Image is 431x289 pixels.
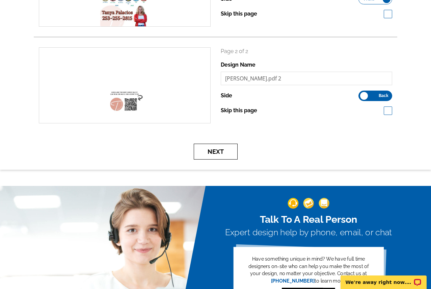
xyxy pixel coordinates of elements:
span: Back [379,94,388,97]
label: Skip this page [221,10,257,18]
h2: Talk To A Real Person [225,213,392,225]
label: Skip this page [221,106,257,115]
a: [PHONE_NUMBER] [271,278,315,284]
p: Page 2 of 2 [221,47,393,55]
h3: Expert design help by phone, email, or chat [225,227,392,238]
p: Have something unique in mind? We have full time designers on-site who can help you make the most... [243,255,374,284]
iframe: LiveChat chat widget [336,268,431,289]
img: support-img-3_1.png [319,198,329,209]
img: support-img-2.png [303,198,314,209]
label: Design Name [221,61,255,69]
img: support-img-1.png [288,198,298,209]
input: File Name [221,72,393,85]
button: Next [194,144,238,160]
label: Side [221,92,232,100]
